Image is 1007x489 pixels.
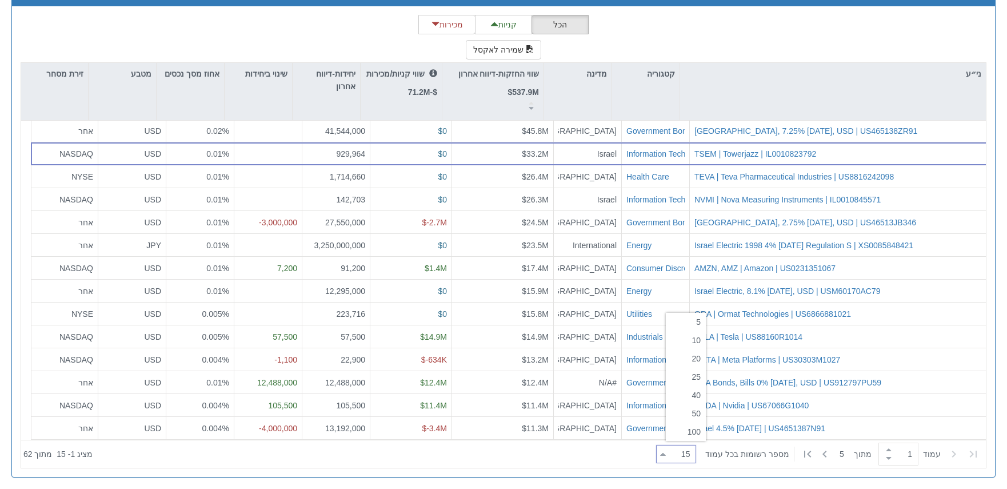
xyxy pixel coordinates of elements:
[626,422,696,434] button: Government Bonds
[694,331,802,342] div: TSLA | Tesla | US88160R1014
[307,216,365,228] div: 27,550,000
[522,355,549,364] span: $13.2M
[438,309,447,318] span: $0
[171,125,229,136] div: 0.02%
[307,239,365,251] div: 3,250,000,000
[239,422,297,434] div: -4,000,000
[171,353,229,365] div: 0.004%
[694,193,881,205] div: NVMI | Nova Measuring Instruments | IL0010845571
[558,125,617,136] div: [GEOGRAPHIC_DATA]
[626,308,652,319] button: Utilities
[418,15,475,34] button: מכירות
[438,286,447,295] span: $0
[694,376,881,388] button: USA Bonds, Bills 0% [DATE], USD | US912797PU59
[239,376,297,388] div: 12,488,000
[297,67,355,93] p: יחידות-דיווח אחרון
[558,422,617,434] div: [GEOGRAPHIC_DATA]
[103,308,161,319] div: USD
[522,126,549,135] span: $45.8M
[694,422,825,434] button: Israel 4.5% [DATE] | US4651387N91
[626,216,696,228] button: Government Bonds
[438,126,447,135] span: $0
[103,285,161,296] div: USD
[103,125,161,136] div: USD
[522,194,549,204] span: $26.3M
[307,308,365,319] div: 223,716
[626,239,652,251] button: Energy
[612,63,680,85] div: קטגוריה
[36,170,93,182] div: NYSE
[626,331,663,342] button: Industrials
[626,262,712,273] button: Consumer Discretionary
[466,40,541,59] button: שמירה לאקסל
[652,442,984,467] div: ‏ מתוך
[694,148,816,159] button: TSEM | Towerjazz | IL0010823792
[840,448,854,460] span: 5
[89,63,156,85] div: מטבע
[171,148,229,159] div: 0.01%
[307,193,365,205] div: 142,703
[522,377,549,387] span: $12.4M
[103,239,161,251] div: JPY
[420,332,447,341] span: $14.9M
[694,262,836,273] button: AMZN, AMZ | Amazon | US0231351067
[171,239,229,251] div: 0.01%
[666,331,706,349] div: 10
[626,148,709,159] div: Information Technology
[522,423,549,432] span: $11.3M
[694,353,840,365] div: META | Meta Platforms | US30303M1027
[239,399,297,411] div: 105,500
[522,149,549,158] span: $33.2M
[23,442,93,467] div: ‏מציג 1 - 15 ‏ מתוך 62
[425,263,447,272] span: $1.4M
[420,400,447,410] span: $11.4M
[171,262,229,273] div: 0.01%
[21,63,88,85] div: זירת מסחר
[307,125,365,136] div: 41,544,000
[103,148,161,159] div: USD
[694,216,916,228] button: [GEOGRAPHIC_DATA], 2.75% [DATE], USD | US46513JB346
[307,148,365,159] div: 929,964
[626,353,709,365] div: Information Technology
[558,148,617,159] div: Israel
[171,170,229,182] div: 0.01%
[558,216,617,228] div: [GEOGRAPHIC_DATA]
[36,193,93,205] div: NASDAQ
[705,448,789,460] span: ‏מספר רשומות בכל עמוד
[532,15,589,34] button: הכל
[171,216,229,228] div: 0.01%
[694,399,809,411] button: NVDA | Nvidia | US67066G1040
[171,331,229,342] div: 0.005%
[558,170,617,182] div: [GEOGRAPHIC_DATA]
[36,353,93,365] div: NASDAQ
[307,170,365,182] div: 1,714,660
[438,149,447,158] span: $0
[36,148,93,159] div: NASDAQ
[666,404,706,423] div: 50
[522,309,549,318] span: $15.8M
[239,216,297,228] div: -3,000,000
[103,399,161,411] div: USD
[681,448,695,460] div: 15
[522,172,549,181] span: $26.4M
[558,239,617,251] div: International
[171,285,229,296] div: 0.01%
[103,262,161,273] div: USD
[666,368,706,386] div: 25
[422,423,447,432] span: $-3.4M
[307,331,365,342] div: 57,500
[36,125,93,136] div: אחר
[36,399,93,411] div: NASDAQ
[157,63,224,98] div: אחוז מסך נכסים
[103,353,161,365] div: USD
[694,125,917,136] div: [GEOGRAPHIC_DATA], 7.25% [DATE], USD | US465138ZR91
[420,377,447,387] span: $12.4M
[558,376,617,388] div: #N/A
[666,386,706,404] div: 40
